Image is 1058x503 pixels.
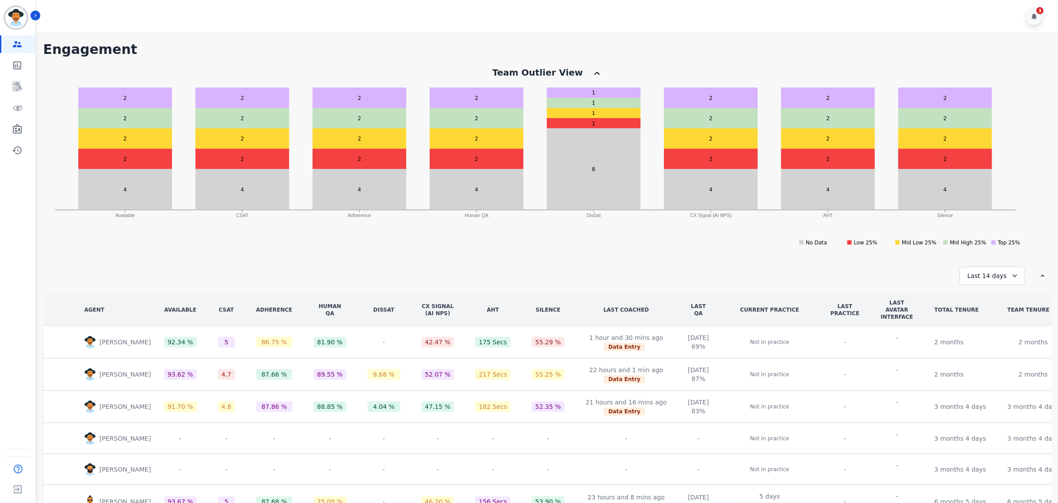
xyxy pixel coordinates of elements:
div: AGENT [84,306,104,313]
div: - [688,434,709,443]
span: Data Entry [604,375,644,383]
div: 5 [224,338,228,347]
div: AHT [475,306,510,313]
text: Top 25% [997,240,1020,246]
img: Rounded avatar [84,432,96,445]
div: 81.90 % [317,338,343,347]
div: - [164,464,197,475]
text: 2 [241,95,244,101]
div: 2 months [934,370,963,379]
div: CSAT [218,306,235,313]
text: AHT [823,213,833,218]
text: 2 [709,136,713,142]
div: - [830,370,859,379]
text: 2 [358,156,361,162]
div: - [164,433,197,444]
img: Rounded avatar [84,463,96,476]
div: - [830,434,859,443]
div: - [896,333,898,342]
div: - [896,492,898,501]
div: 217 Secs [479,370,507,379]
div: Adherence [256,306,292,313]
div: [DATE] [688,366,709,374]
div: 182 Secs [479,402,507,411]
text: 4 [124,187,127,193]
div: - [830,402,859,411]
div: - [256,433,292,444]
text: Low 25% [854,240,878,246]
div: - [586,434,667,443]
div: CX Signal (AI NPS) [422,303,454,317]
div: - [475,433,510,444]
div: 86.75 % [261,338,287,347]
div: 52.07 % [425,370,451,379]
text: 1 [592,121,596,127]
div: 1 hour and 30 mins ago [589,333,663,342]
text: Silence [937,213,953,218]
div: LAST COACHED [586,306,667,313]
div: - [896,461,898,470]
text: Adherence [348,213,371,218]
text: 2 [943,136,947,142]
text: Available [115,213,135,218]
div: 87% [688,374,709,383]
text: 2 [943,156,947,162]
div: - [422,464,454,475]
text: Human QA [465,213,489,218]
img: Rounded avatar [84,400,96,413]
div: LAST QA [688,303,709,317]
p: [PERSON_NAME] [100,402,154,411]
span: Data Entry [604,408,644,415]
text: 2 [826,156,830,162]
text: 2 [124,95,127,101]
div: - [586,465,667,474]
p: Not in practice [750,465,789,474]
div: LAST PRACTICE [830,303,859,317]
text: 2 [241,136,244,142]
text: 2 [709,95,713,101]
text: 4 [709,187,713,193]
text: 2 [124,136,127,142]
div: TOTAL TENURE [934,306,978,313]
div: 87.86 % [261,402,287,411]
div: - [532,433,564,444]
text: 1 [592,111,596,117]
div: Last 14 days [959,267,1025,285]
div: 4.8 [222,402,231,411]
div: - [256,464,292,475]
div: 22 hours and 1 min ago [589,366,663,374]
div: - [422,433,454,444]
text: 2 [943,115,947,122]
p: [PERSON_NAME] [100,465,154,474]
div: [DATE] [688,493,709,502]
div: 2 months [1019,370,1048,379]
p: Not in practice [750,402,789,411]
p: Not in practice [750,338,789,347]
div: 52.35 % [535,402,561,411]
div: TEAM TENURE [1007,306,1049,313]
div: 2 months [1019,338,1048,347]
div: [DATE] [688,398,709,407]
div: - [830,465,859,474]
div: - [896,430,898,439]
div: - [830,338,859,347]
div: Team Outlier View [492,66,583,79]
div: - [368,433,400,444]
text: 4 [826,187,830,193]
p: Not in practice [750,370,789,379]
div: 3 months 4 days [934,434,986,443]
div: CURRENT PRACTICE [730,306,809,313]
div: 89.55 % [317,370,343,379]
div: 55.29 % [535,338,561,347]
img: Bordered avatar [5,7,27,28]
text: 2 [709,115,713,122]
div: 92.34 % [168,338,193,347]
text: 2 [475,115,479,122]
div: 47.15 % [425,402,451,411]
text: No Data [806,240,827,246]
span: Data Entry [604,343,644,351]
div: - [218,464,235,475]
text: 2 [241,115,244,122]
text: 2 [826,136,830,142]
text: 4 [475,187,479,193]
